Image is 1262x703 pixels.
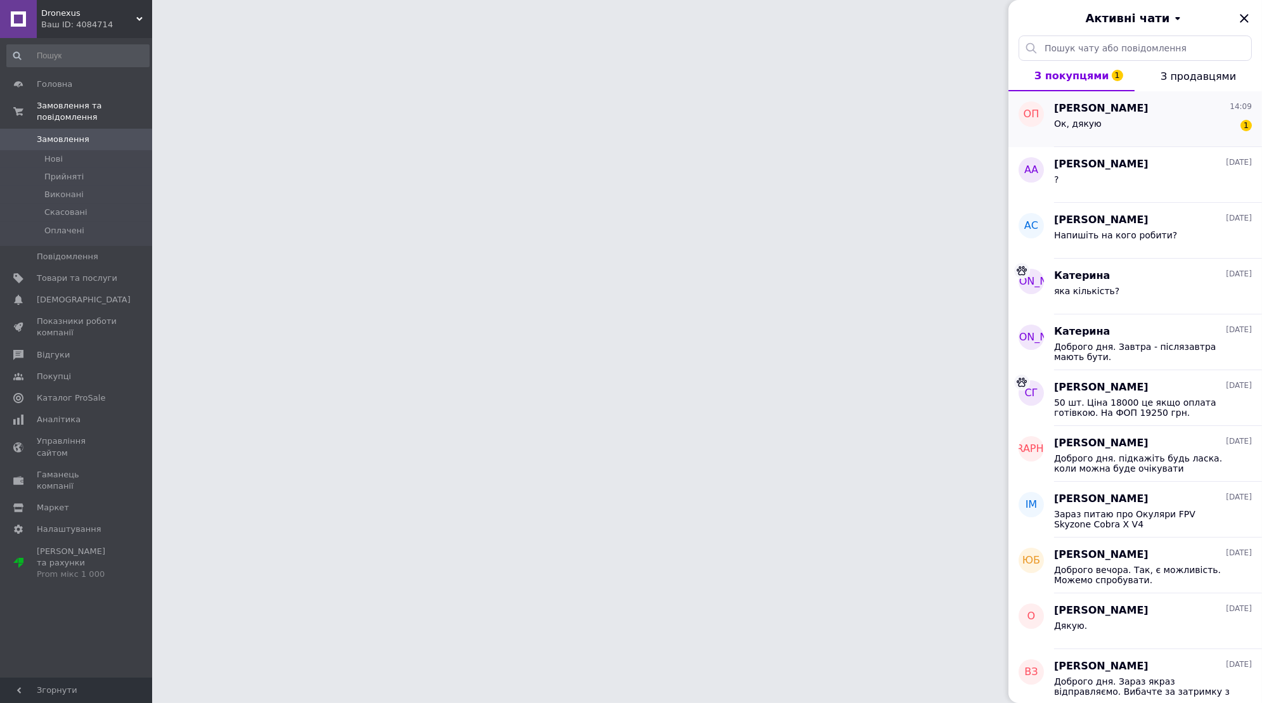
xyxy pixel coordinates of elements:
span: [PERSON_NAME] [989,330,1074,345]
span: 14:09 [1230,101,1252,112]
span: [DATE] [1226,603,1252,614]
button: Закрити [1237,11,1252,26]
span: ВЗ [1024,665,1038,680]
span: [PERSON_NAME] [1054,380,1149,395]
button: [PERSON_NAME]Катерина[DATE]Доброго дня. Завтра - післязавтра мають бути. [1008,314,1262,370]
span: Ок, дякую [1054,119,1102,129]
span: Покупці [37,371,71,382]
span: Прийняті [44,171,84,183]
span: [PERSON_NAME] [1054,548,1149,562]
span: ? [1054,174,1059,184]
span: [DATE] [1226,269,1252,280]
span: Катерина [1054,269,1111,283]
span: Маркет [37,502,69,513]
span: ЮБ [1022,553,1040,568]
span: Замовлення [37,134,89,145]
span: Активні чати [1085,10,1169,27]
span: [DATE] [1226,548,1252,558]
span: [DEMOGRAPHIC_DATA] [37,294,131,306]
span: Катерина [1054,325,1111,339]
div: Prom мікс 1 000 [37,569,117,580]
span: Зараз питаю про Окуляри FPV Skyzone Cobra X V4 [1054,509,1234,529]
button: [DEMOGRAPHIC_DATA][PERSON_NAME][DATE]Доброго дня. підкажіть будь ласка. коли можна буде очікувати... [1008,426,1262,482]
button: О[PERSON_NAME][DATE]Дякую. [1008,593,1262,649]
span: [DATE] [1226,436,1252,447]
span: [PERSON_NAME] [1054,157,1149,172]
span: Повідомлення [37,251,98,262]
span: АС [1024,219,1038,233]
span: Дякую. [1054,621,1087,631]
button: З продавцями [1135,61,1262,91]
span: Доброго вечора. Так, є можливість. Можемо спробувати. [1054,565,1234,585]
span: Dronexus [41,8,136,19]
span: Оплачені [44,225,84,236]
span: Доброго дня. Завтра - післязавтра мають бути. [1054,342,1234,362]
button: СГ[PERSON_NAME][DATE]50 шт. Ціна 18000 це якщо оплата готівкою. На ФОП 19250 грн. [1008,370,1262,426]
span: [DATE] [1226,659,1252,670]
span: [DATE] [1226,325,1252,335]
button: [PERSON_NAME]Катерина[DATE]яка кількість? [1008,259,1262,314]
span: [PERSON_NAME] [1054,213,1149,228]
span: О [1027,609,1036,624]
span: З покупцями [1034,70,1109,82]
span: [DATE] [1226,380,1252,391]
span: [PERSON_NAME] [1054,659,1149,674]
span: З продавцями [1161,70,1236,82]
span: [DEMOGRAPHIC_DATA] [974,442,1089,456]
span: Напишіть на кого робити? [1054,230,1177,240]
span: [PERSON_NAME] [989,274,1074,289]
span: [PERSON_NAME] [1054,603,1149,618]
span: Управління сайтом [37,435,117,458]
span: Аналітика [37,414,80,425]
span: Доброго дня. підкажіть будь ласка. коли можна буде очікувати відправку? [1054,453,1234,474]
button: Активні чати [1044,10,1227,27]
span: ОП [1024,107,1040,122]
span: Показники роботи компанії [37,316,117,339]
span: СГ [1025,386,1038,401]
div: Ваш ID: 4084714 [41,19,152,30]
button: АС[PERSON_NAME][DATE]Напишіть на кого робити? [1008,203,1262,259]
span: [PERSON_NAME] та рахунки [37,546,117,581]
span: Каталог ProSale [37,392,105,404]
span: [DATE] [1226,157,1252,168]
span: Головна [37,79,72,90]
span: [PERSON_NAME] [1054,101,1149,116]
span: [PERSON_NAME] [1054,492,1149,506]
span: 50 шт. Ціна 18000 це якщо оплата готівкою. На ФОП 19250 грн. [1054,397,1234,418]
span: Виконані [44,189,84,200]
span: Налаштування [37,524,101,535]
span: яка кількість? [1054,286,1119,296]
input: Пошук чату або повідомлення [1019,35,1252,61]
span: Відгуки [37,349,70,361]
span: Нові [44,153,63,165]
span: ІМ [1026,498,1038,512]
span: АА [1024,163,1038,177]
span: Гаманець компанії [37,469,117,492]
span: [PERSON_NAME] [1054,436,1149,451]
span: 1 [1240,120,1252,131]
span: [DATE] [1226,213,1252,224]
button: ЮБ[PERSON_NAME][DATE]Доброго вечора. Так, є можливість. Можемо спробувати. [1008,538,1262,593]
button: АА[PERSON_NAME][DATE]? [1008,147,1262,203]
span: 1 [1112,70,1123,81]
span: Замовлення та повідомлення [37,100,152,123]
button: ОП[PERSON_NAME]14:09Ок, дякую1 [1008,91,1262,147]
button: ІМ[PERSON_NAME][DATE]Зараз питаю про Окуляри FPV Skyzone Cobra X V4 [1008,482,1262,538]
span: Скасовані [44,207,87,218]
input: Пошук [6,44,150,67]
span: Доброго дня. Зараз якраз відправляємо. Вибачте за затримку з відправкою. На наступне замовлення з... [1054,676,1234,697]
button: З покупцями1 [1008,61,1135,91]
span: [DATE] [1226,492,1252,503]
span: Товари та послуги [37,273,117,284]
